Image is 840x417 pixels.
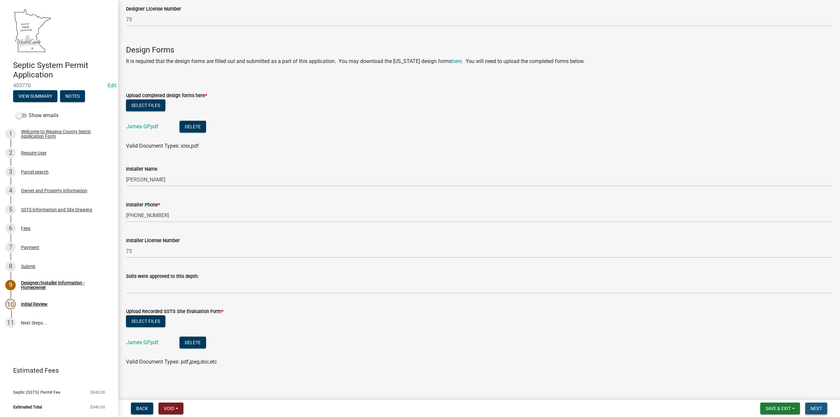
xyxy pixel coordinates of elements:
[108,82,116,89] a: Edit
[60,90,85,102] button: Notes
[21,302,48,306] div: Initial Review
[126,274,199,279] label: Soils were approved to this depth:
[21,226,31,231] div: Fees
[5,318,16,328] div: 11
[21,151,47,155] div: Require User
[810,406,822,411] span: Next
[766,406,791,411] span: Save & Exit
[21,207,92,212] div: SSTS Information and Site Drawing
[126,7,181,11] label: Designer License Number
[126,45,832,55] h4: Design Forms
[13,94,57,99] wm-modal-confirm: Summary
[179,121,206,133] button: Delete
[16,112,58,119] label: Show emails
[126,57,832,65] p: It is required that the design forms are filled out and submitted as a part of this application. ...
[131,403,153,414] button: Back
[5,223,16,234] div: 6
[13,390,60,394] span: Septic (SSTS) Permit Fee
[126,359,217,365] span: Valid Document Types: pdf,jpeg,doc,etc
[126,309,223,314] label: Upload Recorded SSTS Site Evaluation Form
[13,90,57,102] button: View Summary
[5,280,16,290] div: 9
[60,94,85,99] wm-modal-confirm: Notes
[5,299,16,309] div: 10
[5,167,16,177] div: 3
[126,239,180,243] label: Installer License Number
[126,315,165,327] button: Select files
[108,82,116,89] wm-modal-confirm: Edit Application Number
[90,405,105,409] span: $340.00
[13,82,105,89] span: 403770
[5,129,16,139] div: 1
[126,143,199,149] span: Valid Document Types: xlsx,pdf
[21,129,108,138] div: Welcome to Waseca County Septic Application Form
[126,94,207,98] label: Upload completed design forms here
[21,170,49,174] div: Parcel search
[126,99,165,111] button: Select files
[21,264,35,269] div: Submit
[126,167,157,172] label: Installer Name
[5,148,16,158] div: 2
[805,403,827,414] button: Next
[158,403,183,414] button: Void
[179,340,206,346] wm-modal-confirm: Delete Document
[179,124,206,130] wm-modal-confirm: Delete Document
[452,58,462,64] a: here
[126,123,158,130] a: James GP.pdf
[164,406,174,411] span: Void
[126,203,160,207] label: Installer Phone
[760,403,800,414] button: Save & Exit
[5,204,16,215] div: 5
[5,364,108,377] a: Estimated Fees
[13,61,113,80] h4: Septic System Permit Application
[13,405,42,409] span: Estimated Total
[21,245,39,250] div: Payment
[5,185,16,196] div: 4
[21,188,87,193] div: Owner and Property Information
[5,242,16,253] div: 7
[179,337,206,348] button: Delete
[136,406,148,411] span: Back
[5,261,16,272] div: 8
[13,7,52,54] img: Waseca County, Minnesota
[21,281,108,290] div: Designer/Installer Information - Homeowner
[126,339,158,345] a: James GP.pdf
[90,390,105,394] span: $340.00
